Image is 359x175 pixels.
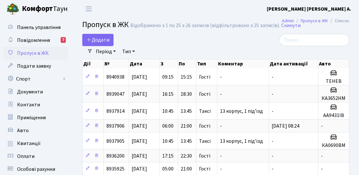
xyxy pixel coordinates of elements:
[132,108,147,115] span: [DATE]
[321,122,323,130] span: -
[181,165,192,172] span: 21:00
[318,59,349,68] th: Авто
[86,36,109,44] span: Додати
[81,4,97,14] button: Переключити навігацію
[22,4,53,14] b: Комфорт
[17,37,50,44] span: Повідомлення
[199,153,210,159] span: Гості
[17,50,49,57] span: Пропуск в ЖК
[3,124,68,137] a: Авто
[3,150,68,163] a: Оплати
[269,59,318,68] th: Дата активації
[321,142,346,149] h5: КА0690ВМ
[17,63,51,70] span: Подати заявку
[220,152,222,160] span: -
[106,152,125,160] span: 8936200
[17,140,41,147] span: Квитанції
[282,17,294,24] a: Admin
[199,139,211,144] span: Таксі
[272,14,359,28] nav: breadcrumb
[199,166,210,171] span: Гості
[181,108,192,115] span: 13:45
[199,109,211,114] span: Таксі
[132,122,147,130] span: [DATE]
[272,152,274,160] span: -
[6,3,19,15] img: logo.png
[181,138,192,145] span: 13:45
[17,114,46,121] span: Приміщення
[132,73,147,81] span: [DATE]
[83,59,104,68] th: Дії
[220,138,263,145] span: 13 корпус, 1 під'їзд
[162,165,174,172] span: 05:00
[301,17,328,24] a: Пропуск в ЖК
[321,78,346,84] h5: ТЕНЕВ
[272,91,274,98] span: -
[3,111,68,124] a: Приміщення
[178,59,196,68] th: По
[132,138,147,145] span: [DATE]
[328,17,349,24] li: Список
[162,122,174,130] span: 06:00
[129,59,160,68] th: Дата
[321,112,346,119] h5: АА9431ІВ
[199,92,210,97] span: Гості
[3,85,68,98] a: Документи
[106,165,125,172] span: 8935925
[181,152,192,160] span: 22:30
[181,73,192,81] span: 15:15
[272,108,274,115] span: -
[17,88,43,95] span: Документи
[160,59,178,68] th: З
[3,21,68,34] a: Панель управління
[17,127,29,134] span: Авто
[61,37,66,43] div: 7
[196,59,217,68] th: Тип
[217,59,269,68] th: Коментар
[132,152,147,160] span: [DATE]
[272,122,299,130] span: [DATE] 08:24
[3,47,68,60] a: Пропуск в ЖК
[17,24,61,31] span: Панель управління
[106,73,125,81] span: 8940938
[181,91,192,98] span: 18:30
[106,108,125,115] span: 8937914
[321,152,323,160] span: -
[162,91,174,98] span: 16:15
[3,34,68,47] a: Повідомлення7
[199,123,210,129] span: Гості
[162,108,174,115] span: 10:45
[17,101,40,108] span: Контакти
[130,23,280,29] div: Відображено з 1 по 25 з 26 записів (відфільтровано з 25 записів).
[93,46,118,57] a: Період
[281,23,301,29] a: Скинути
[132,91,147,98] span: [DATE]
[106,91,125,98] span: 8939047
[321,95,346,102] h5: КА3652НМ
[181,122,192,130] span: 21:00
[220,108,263,115] span: 13 корпус, 1 під'їзд
[3,73,68,85] a: Спорт
[17,153,35,160] span: Оплати
[162,138,174,145] span: 10:45
[199,74,210,80] span: Гості
[106,138,125,145] span: 8937905
[220,165,222,172] span: -
[220,91,222,98] span: -
[321,165,323,172] span: -
[267,5,351,13] a: [PERSON_NAME] [PERSON_NAME] А.
[104,59,129,68] th: №
[3,98,68,111] a: Контакти
[162,73,174,81] span: 09:15
[120,46,137,57] a: Тип
[220,122,222,130] span: -
[272,138,274,145] span: -
[272,73,274,81] span: -
[82,34,114,46] a: Додати
[162,152,174,160] span: 17:15
[3,137,68,150] a: Квитанції
[279,34,349,46] input: Пошук...
[82,19,129,30] span: Пропуск в ЖК
[17,166,55,173] span: Особові рахунки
